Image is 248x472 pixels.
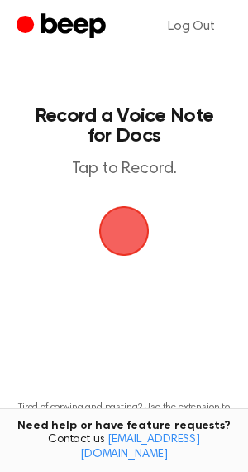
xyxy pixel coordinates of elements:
[30,159,218,180] p: Tap to Record.
[30,106,218,146] h1: Record a Voice Note for Docs
[17,11,110,43] a: Beep
[80,434,200,460] a: [EMAIL_ADDRESS][DOMAIN_NAME]
[151,7,231,46] a: Log Out
[99,206,149,256] img: Beep Logo
[10,433,238,462] span: Contact us
[13,402,235,426] p: Tired of copying and pasting? Use the extension to automatically insert your recordings.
